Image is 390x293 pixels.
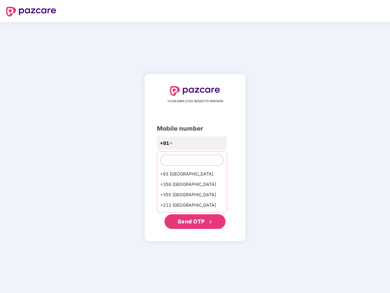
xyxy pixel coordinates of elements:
div: +355 [GEOGRAPHIC_DATA] [157,190,227,200]
div: +213 [GEOGRAPHIC_DATA] [157,200,227,210]
span: Send OTP [178,218,205,225]
span: up [169,141,173,145]
span: YOUR EMPLOYEE BENEFITS PARTNER [167,99,223,104]
div: Mobile number [157,124,233,133]
span: double-right [209,220,213,224]
div: +93 [GEOGRAPHIC_DATA] [157,169,227,179]
div: +1684 AmericanSamoa [157,210,227,221]
img: logo [6,7,56,16]
img: logo [170,86,220,96]
button: Send OTPdouble-right [164,214,226,229]
span: +91 [160,139,169,147]
div: +358 [GEOGRAPHIC_DATA] [157,179,227,190]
